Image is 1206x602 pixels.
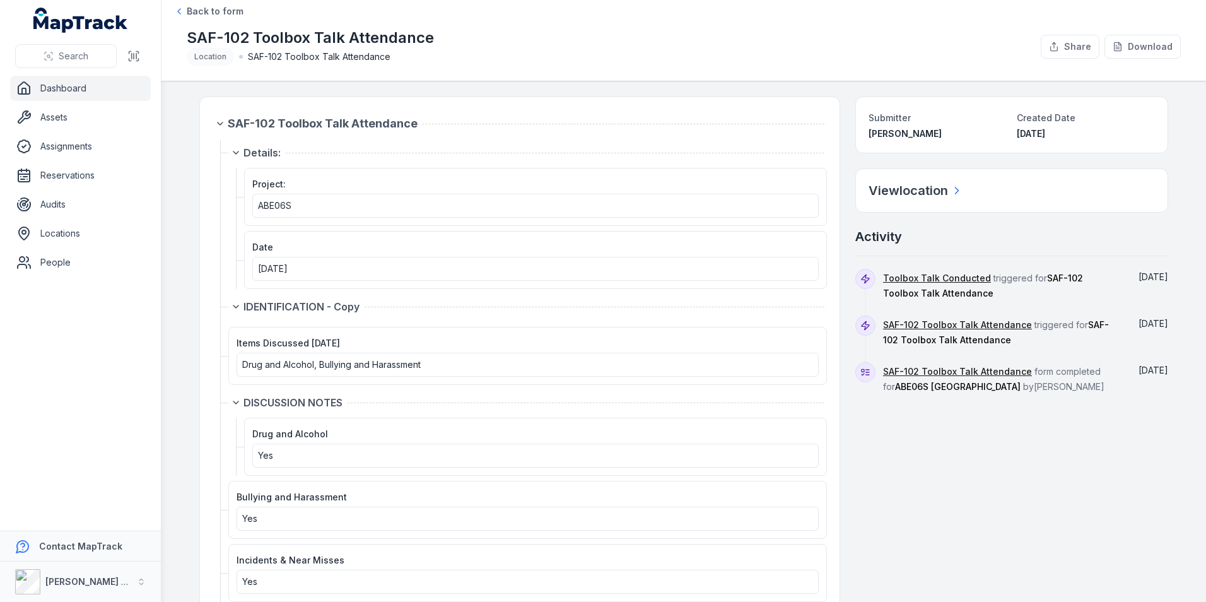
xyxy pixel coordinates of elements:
[243,145,281,160] span: Details:
[45,576,149,587] strong: [PERSON_NAME] Group
[10,192,151,217] a: Audits
[15,44,117,68] button: Search
[252,242,273,252] span: Date
[895,381,1021,392] span: ABE06S [GEOGRAPHIC_DATA]
[33,8,128,33] a: MapTrack
[10,163,151,188] a: Reservations
[258,200,291,211] span: ABE06S
[39,541,122,552] strong: Contact MapTrack
[1139,271,1168,282] time: 15/09/2025, 3:38:09 pm
[252,179,286,189] span: Project:
[237,338,340,348] span: Items Discussed [DATE]
[237,555,344,565] span: Incidents & Near Misses
[883,366,1104,392] span: form completed for by [PERSON_NAME]
[10,250,151,275] a: People
[187,48,234,66] div: Location
[228,115,418,133] span: SAF-102 Toolbox Talk Attendance
[1139,318,1168,329] time: 15/09/2025, 3:38:09 pm
[242,359,421,370] span: Drug and Alcohol, Bullying and Harassment
[10,134,151,159] a: Assignments
[883,319,1032,331] a: SAF-102 Toolbox Talk Attendance
[187,28,434,48] h1: SAF-102 Toolbox Talk Attendance
[883,272,991,285] a: Toolbox Talk Conducted
[1017,112,1075,123] span: Created Date
[243,299,360,314] span: IDENTIFICATION - Copy
[258,263,288,274] time: 15/09/2025, 12:00:00 am
[1139,365,1168,375] time: 15/09/2025, 3:38:09 pm
[1139,318,1168,329] span: [DATE]
[187,5,243,18] span: Back to form
[883,365,1032,378] a: SAF-102 Toolbox Talk Attendance
[242,513,257,524] span: Yes
[1041,35,1099,59] button: Share
[1017,128,1045,139] time: 15/09/2025, 3:38:09 pm
[883,319,1109,345] span: triggered for
[1139,365,1168,375] span: [DATE]
[258,450,273,461] span: Yes
[252,428,328,439] span: Drug and Alcohol
[237,492,347,502] span: Bullying and Harassment
[243,395,342,410] span: DISCUSSION NOTES
[869,128,942,139] span: [PERSON_NAME]
[869,182,963,199] a: Viewlocation
[1104,35,1181,59] button: Download
[883,273,1083,298] span: triggered for
[10,105,151,130] a: Assets
[59,50,88,62] span: Search
[1139,271,1168,282] span: [DATE]
[10,76,151,101] a: Dashboard
[869,182,948,199] h2: View location
[174,5,243,18] a: Back to form
[242,576,257,587] span: Yes
[248,50,390,63] span: SAF-102 Toolbox Talk Attendance
[10,221,151,246] a: Locations
[1017,128,1045,139] span: [DATE]
[869,112,911,123] span: Submitter
[258,263,288,274] span: [DATE]
[855,228,902,245] h2: Activity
